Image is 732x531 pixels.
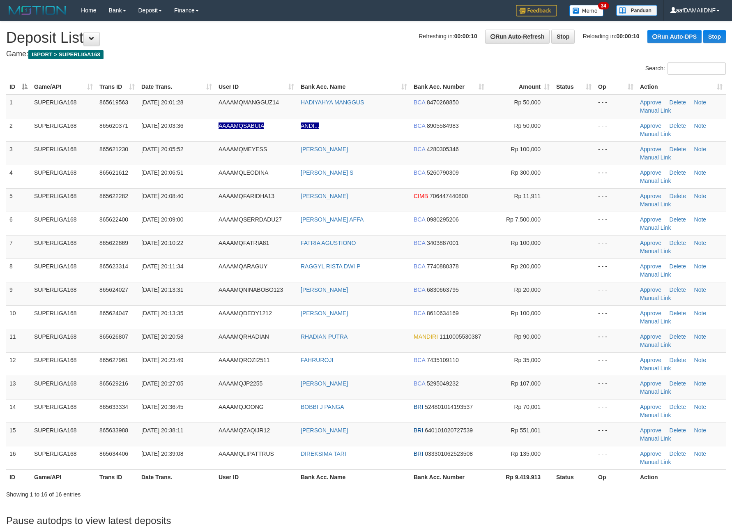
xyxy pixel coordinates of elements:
[694,427,707,434] a: Note
[670,99,686,106] a: Delete
[99,169,128,176] span: 865621612
[670,263,686,270] a: Delete
[141,146,183,152] span: [DATE] 20:05:52
[595,235,637,259] td: - - -
[138,79,215,95] th: Date Trans.: activate to sort column ascending
[99,357,128,363] span: 865627961
[598,2,609,9] span: 34
[569,5,604,16] img: Button%20Memo.svg
[670,310,686,316] a: Delete
[31,399,96,422] td: SUPERLIGA168
[427,357,459,363] span: Copy 7435109110 to clipboard
[488,79,553,95] th: Amount: activate to sort column ascending
[301,99,364,106] a: HADIYAHYA MANGGUS
[301,286,348,293] a: [PERSON_NAME]
[694,216,707,223] a: Note
[514,286,541,293] span: Rp 20,000
[99,333,128,340] span: 865626807
[215,79,297,95] th: User ID: activate to sort column ascending
[506,216,541,223] span: Rp 7,500,000
[31,469,96,485] th: Game/API
[99,404,128,410] span: 865633334
[427,380,459,387] span: Copy 5295049232 to clipboard
[31,235,96,259] td: SUPERLIGA168
[141,450,183,457] span: [DATE] 20:39:08
[595,446,637,469] td: - - -
[6,305,31,329] td: 10
[694,146,707,152] a: Note
[414,333,438,340] span: MANDIRI
[595,399,637,422] td: - - -
[141,122,183,129] span: [DATE] 20:03:36
[640,459,671,465] a: Manual Link
[670,240,686,246] a: Delete
[6,469,31,485] th: ID
[511,310,541,316] span: Rp 100,000
[617,33,640,39] strong: 00:00:10
[425,427,473,434] span: Copy 640101020727539 to clipboard
[427,286,459,293] span: Copy 6830663795 to clipboard
[219,357,270,363] span: AAAAMQROZI2511
[6,188,31,212] td: 5
[670,357,686,363] a: Delete
[99,216,128,223] span: 865622400
[427,216,459,223] span: Copy 0980295206 to clipboard
[427,99,459,106] span: Copy 8470268850 to clipboard
[141,263,183,270] span: [DATE] 20:11:34
[640,154,671,161] a: Manual Link
[31,282,96,305] td: SUPERLIGA168
[511,263,541,270] span: Rp 200,000
[640,380,661,387] a: Approve
[31,212,96,235] td: SUPERLIGA168
[6,399,31,422] td: 14
[31,329,96,352] td: SUPERLIGA168
[219,240,269,246] span: AAAAMQFATRIA81
[6,118,31,141] td: 2
[301,216,364,223] a: [PERSON_NAME] AFFA
[219,263,267,270] span: AAAAMQARAGUY
[6,376,31,399] td: 13
[514,357,541,363] span: Rp 35,000
[99,427,128,434] span: 865633988
[6,259,31,282] td: 8
[301,310,348,316] a: [PERSON_NAME]
[414,216,425,223] span: BCA
[640,271,671,278] a: Manual Link
[637,469,726,485] th: Action
[219,122,264,129] span: Nama rekening ada tanda titik/strip, harap diedit
[141,286,183,293] span: [DATE] 20:13:31
[425,450,473,457] span: Copy 033301062523508 to clipboard
[670,427,686,434] a: Delete
[215,469,297,485] th: User ID
[301,333,348,340] a: RHADIAN PUTRA
[694,169,707,176] a: Note
[640,178,671,184] a: Manual Link
[31,376,96,399] td: SUPERLIGA168
[640,404,661,410] a: Approve
[219,146,267,152] span: AAAAMQMEYESS
[6,141,31,165] td: 3
[694,193,707,199] a: Note
[640,318,671,325] a: Manual Link
[514,404,541,410] span: Rp 70,001
[640,146,661,152] a: Approve
[640,131,671,137] a: Manual Link
[640,224,671,231] a: Manual Link
[301,193,348,199] a: [PERSON_NAME]
[31,305,96,329] td: SUPERLIGA168
[553,79,595,95] th: Status: activate to sort column ascending
[514,99,541,106] span: Rp 50,000
[670,380,686,387] a: Delete
[640,427,661,434] a: Approve
[141,169,183,176] span: [DATE] 20:06:51
[6,329,31,352] td: 11
[301,450,346,457] a: DIREKSIMA TARI
[488,469,553,485] th: Rp 9.419.913
[414,240,425,246] span: BCA
[703,30,726,43] a: Stop
[6,79,31,95] th: ID: activate to sort column descending
[301,146,348,152] a: [PERSON_NAME]
[516,5,557,16] img: Feedback.jpg
[31,95,96,118] td: SUPERLIGA168
[28,50,104,59] span: ISPORT > SUPERLIGA168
